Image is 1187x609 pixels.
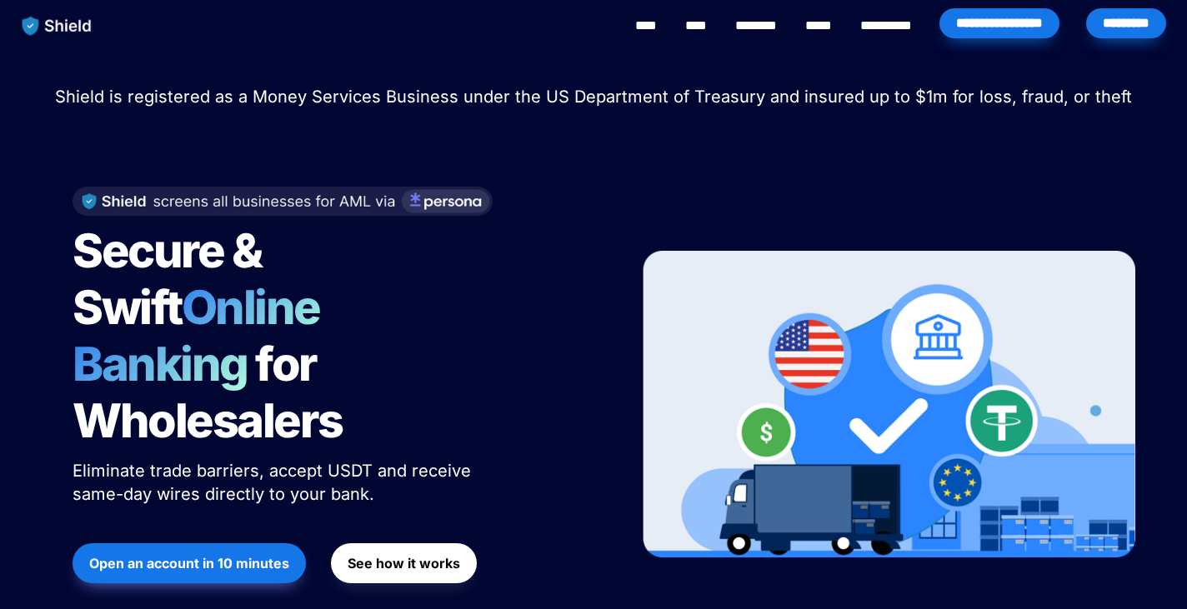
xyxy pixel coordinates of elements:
[73,279,337,392] span: Online Banking
[73,535,306,592] a: Open an account in 10 minutes
[331,535,477,592] a: See how it works
[55,87,1132,107] span: Shield is registered as a Money Services Business under the US Department of Treasury and insured...
[73,222,269,336] span: Secure & Swift
[89,555,289,572] strong: Open an account in 10 minutes
[331,543,477,583] button: See how it works
[73,336,343,449] span: for Wholesalers
[14,8,100,43] img: website logo
[73,543,306,583] button: Open an account in 10 minutes
[348,555,460,572] strong: See how it works
[73,461,476,504] span: Eliminate trade barriers, accept USDT and receive same-day wires directly to your bank.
